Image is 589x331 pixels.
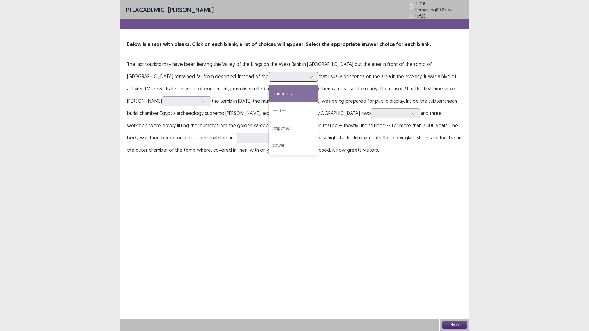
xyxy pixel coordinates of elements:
button: Next [442,321,467,329]
div: response [269,120,318,137]
p: 1 of 20 [415,13,426,19]
p: Below is a text with blanks. Click on each blank, a list of choices will appear. Select the appro... [127,41,462,48]
p: - [PERSON_NAME] [126,5,214,14]
p: The last tourists may have been leaving the Valley of the Kings on the West Bank in [GEOGRAPHIC_D... [127,58,462,156]
div: power [269,137,318,154]
div: control [269,102,318,120]
span: PTE academic [126,6,164,13]
div: tranquility [269,85,318,102]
